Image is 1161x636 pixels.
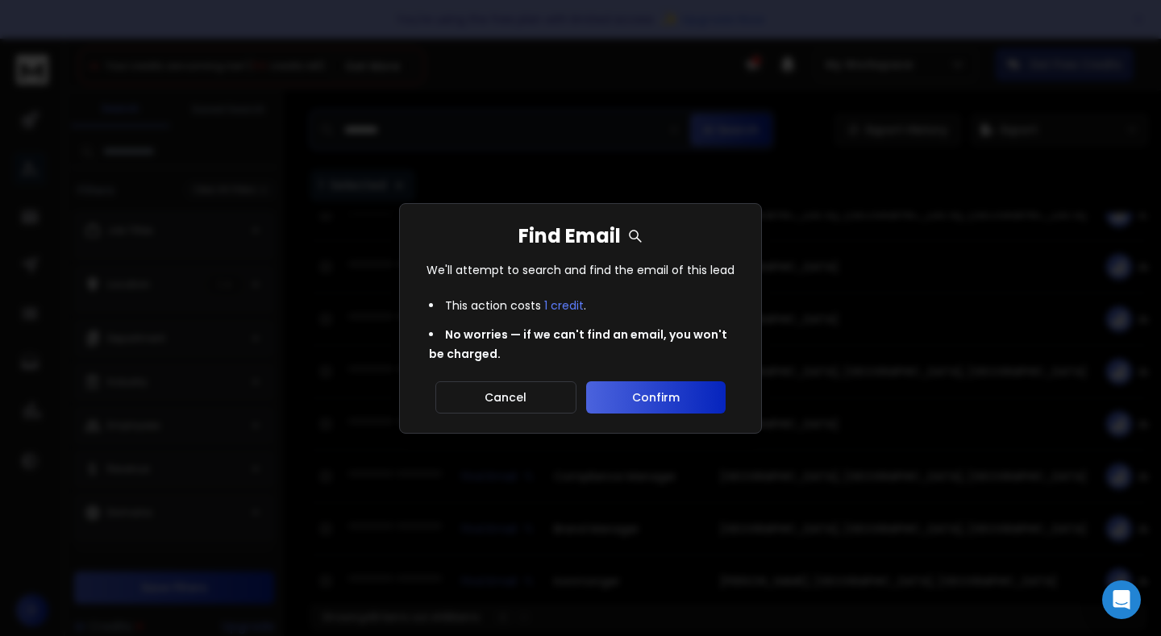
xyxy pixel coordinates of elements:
button: Cancel [435,381,576,414]
li: No worries — if we can't find an email, you won't be charged. [419,320,742,368]
p: We'll attempt to search and find the email of this lead [427,262,734,278]
h1: Find Email [518,223,643,249]
button: Confirm [586,381,726,414]
div: Open Intercom Messenger [1102,580,1141,619]
span: 1 credit [544,297,584,314]
li: This action costs . [419,291,742,320]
